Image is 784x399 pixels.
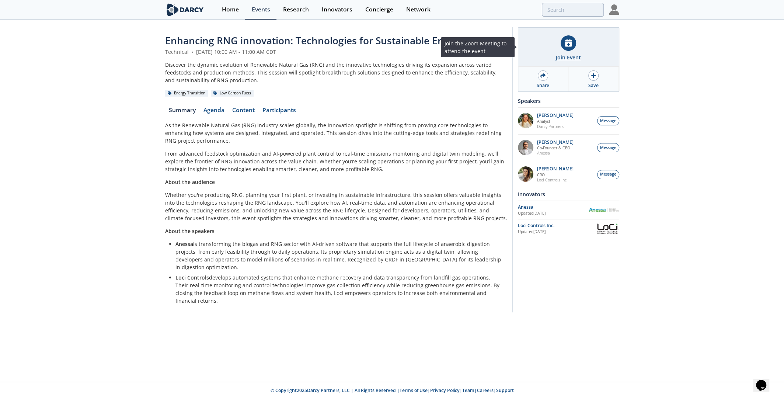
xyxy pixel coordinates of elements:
div: Anessa [518,204,588,211]
span: • [190,48,195,55]
p: Whether you're producing RNG, planning your first plant, or investing in sustainable infrastructu... [165,191,507,222]
p: is transforming the biogas and RNG sector with AI-driven software that supports the full lifecycl... [175,240,502,271]
input: Advanced Search [542,3,604,17]
div: Join Event [556,53,581,61]
a: Privacy Policy [430,387,460,393]
p: Darcy Partners [537,124,574,129]
p: © Copyright 2025 Darcy Partners, LLC | All Rights Reserved | | | | | [119,387,665,394]
p: Analyst [537,119,574,124]
img: Loci Controls Inc. [596,222,619,235]
div: Technical [DATE] 10:00 AM - 11:00 AM CDT [165,48,507,56]
a: Participants [259,107,300,116]
strong: About the speakers [165,228,215,235]
div: Energy Transition [165,90,208,97]
img: logo-wide.svg [165,3,205,16]
div: Research [283,7,309,13]
div: Loci Controls Inc. [518,222,596,229]
button: Message [597,143,619,152]
img: 1fdb2308-3d70-46db-bc64-f6eabefcce4d [518,140,533,155]
button: Message [597,116,619,125]
div: Share [537,82,549,89]
div: Save [588,82,599,89]
p: [PERSON_NAME] [537,113,574,118]
img: 737ad19b-6c50-4cdf-92c7-29f5966a019e [518,166,533,182]
span: Message [600,171,616,177]
span: Enhancing RNG innovation: Technologies for Sustainable Energy [165,34,464,47]
img: Profile [609,4,619,15]
p: Loci Controls Inc. [537,177,574,183]
p: From advanced feedstock optimization and AI-powered plant control to real-time emissions monitori... [165,150,507,173]
a: Team [462,387,474,393]
span: Message [600,145,616,151]
div: Discover the dynamic evolution of Renewable Natural Gas (RNG) and the innovative technologies dri... [165,61,507,84]
span: Message [600,118,616,124]
button: Message [597,170,619,179]
a: Summary [165,107,200,116]
p: As the Renewable Natural Gas (RNG) industry scales globally, the innovation spotlight is shifting... [165,121,507,145]
strong: Loci Controls [175,274,209,281]
a: Careers [477,387,494,393]
p: Co-Founder & CEO [537,145,574,150]
a: Terms of Use [400,387,428,393]
p: [PERSON_NAME] [537,166,574,171]
div: Low Carbon Fuels [211,90,254,97]
div: Concierge [365,7,393,13]
p: CRO [537,172,574,177]
div: Innovators [322,7,352,13]
p: develops automated systems that enhance methane recovery and data transparency from landfill gas ... [175,274,502,305]
div: Speakers [518,94,619,107]
a: Support [496,387,514,393]
a: Loci Controls Inc. Updated[DATE] Loci Controls Inc. [518,222,619,235]
strong: Anessa [175,240,193,247]
div: Innovators [518,188,619,201]
strong: About the audience [165,178,215,185]
div: Updated [DATE] [518,211,588,216]
iframe: chat widget [753,369,777,392]
div: Updated [DATE] [518,229,596,235]
div: Network [406,7,431,13]
div: Events [252,7,270,13]
img: fddc0511-1997-4ded-88a0-30228072d75f [518,113,533,128]
a: Anessa Updated[DATE] Anessa [518,204,619,216]
div: Home [222,7,239,13]
a: Agenda [200,107,229,116]
p: [PERSON_NAME] [537,140,574,145]
p: Anessa [537,150,574,156]
img: Anessa [588,208,619,212]
a: Content [229,107,259,116]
